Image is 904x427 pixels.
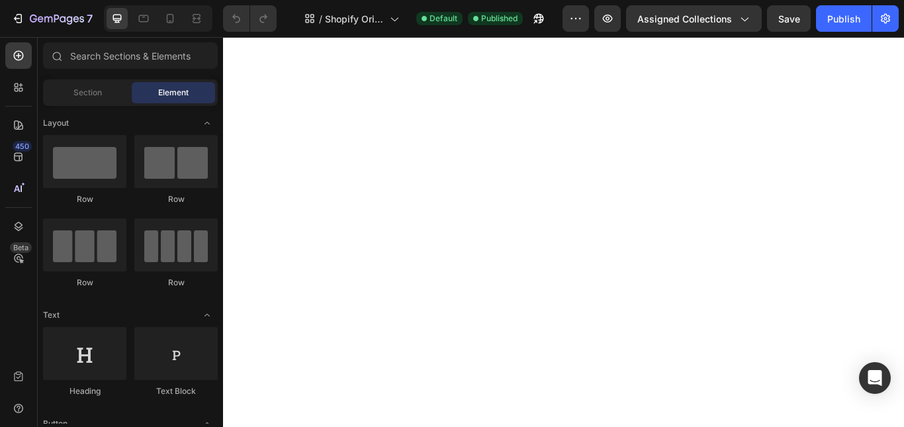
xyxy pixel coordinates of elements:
[778,13,800,24] span: Save
[43,309,60,321] span: Text
[637,12,732,26] span: Assigned Collections
[13,141,32,152] div: 450
[197,113,218,134] span: Toggle open
[87,11,93,26] p: 7
[626,5,762,32] button: Assigned Collections
[134,385,218,397] div: Text Block
[859,362,891,394] div: Open Intercom Messenger
[197,305,218,326] span: Toggle open
[134,193,218,205] div: Row
[319,12,322,26] span: /
[43,42,218,69] input: Search Sections & Elements
[767,5,811,32] button: Save
[481,13,518,24] span: Published
[223,5,277,32] div: Undo/Redo
[43,277,126,289] div: Row
[73,87,102,99] span: Section
[223,37,904,427] iframe: Design area
[5,5,99,32] button: 7
[43,385,126,397] div: Heading
[325,12,384,26] span: Shopify Original Collection Template
[827,12,860,26] div: Publish
[43,117,69,129] span: Layout
[10,242,32,253] div: Beta
[429,13,457,24] span: Default
[816,5,872,32] button: Publish
[43,193,126,205] div: Row
[158,87,189,99] span: Element
[134,277,218,289] div: Row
